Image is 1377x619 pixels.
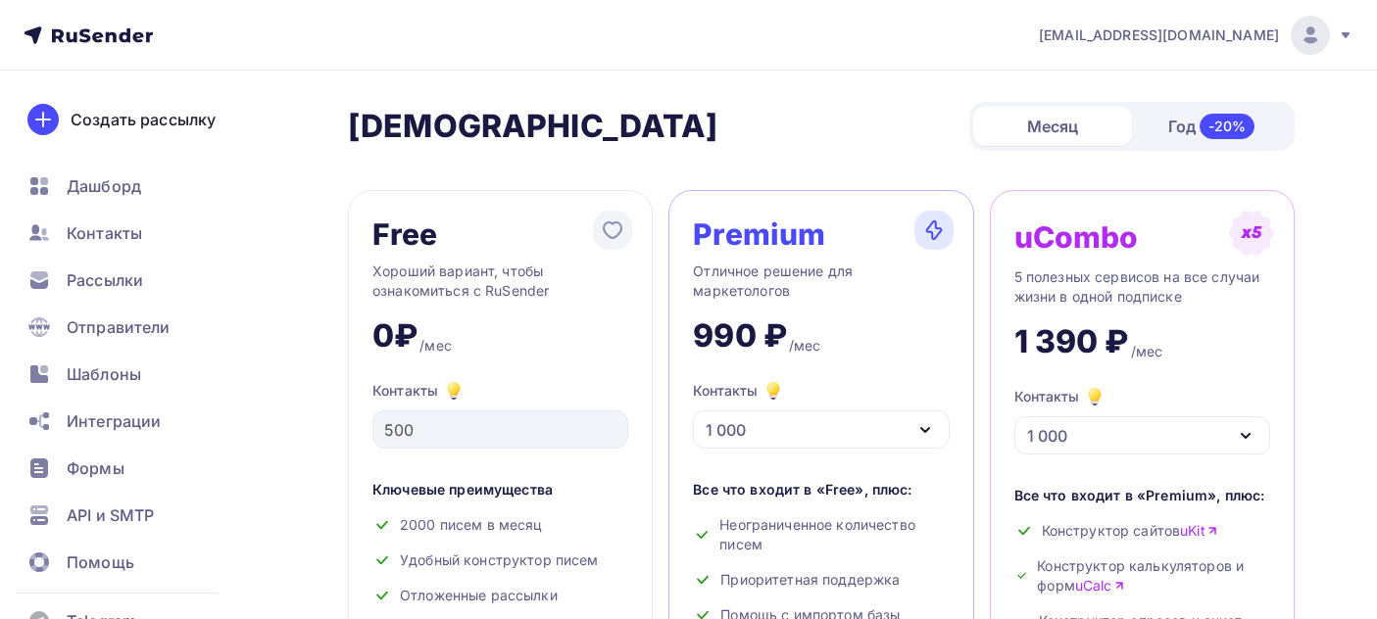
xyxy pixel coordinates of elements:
div: Контакты [1014,385,1107,408]
div: 2000 писем в месяц [372,515,628,535]
a: uKit [1180,521,1218,541]
a: Рассылки [16,261,249,300]
div: 1 000 [1027,424,1067,448]
div: Приоритетная поддержка [693,570,949,590]
a: Дашборд [16,167,249,206]
div: 1 390 ₽ [1014,322,1129,361]
div: Неограниченное количество писем [693,515,949,554]
a: Отправители [16,308,249,347]
span: Конструктор сайтов [1042,521,1218,541]
div: 990 ₽ [693,316,787,356]
a: Формы [16,449,249,488]
div: Хороший вариант, чтобы ознакомиться с RuSender [372,262,628,301]
a: uCalc [1075,576,1125,595]
div: Контакты [693,379,785,403]
span: Отправители [67,315,171,339]
div: Все что входит в «Premium», плюс: [1014,486,1270,505]
span: Конструктор калькуляторов и форм [1037,556,1270,595]
div: Отложенные рассылки [372,586,628,605]
div: Отличное решение для маркетологов [693,262,949,301]
div: 1 000 [706,418,746,442]
span: Шаблоны [67,362,141,386]
span: [EMAIL_ADDRESS][DOMAIN_NAME] [1039,25,1279,45]
div: Все что входит в «Free», плюс: [693,480,949,500]
div: Ключевые преимущества [372,480,628,500]
div: Контакты [372,379,628,403]
div: /мес [789,336,821,356]
div: Месяц [973,107,1132,146]
div: Создать рассылку [71,108,216,131]
div: Free [372,218,438,250]
div: /мес [1131,342,1163,361]
span: API и SMTP [67,503,154,527]
button: Контакты 1 000 [1014,385,1270,454]
h2: [DEMOGRAPHIC_DATA] [348,107,718,146]
div: /мес [419,336,452,356]
button: Контакты 1 000 [693,379,949,449]
div: 0₽ [372,316,418,356]
span: Рассылки [67,268,143,292]
div: 5 полезных сервисов на все случаи жизни в одной подписке [1014,267,1270,307]
span: Интеграции [67,409,161,433]
span: Формы [67,456,124,480]
a: Контакты [16,214,249,253]
div: uCombo [1014,221,1139,253]
a: Шаблоны [16,355,249,394]
a: [EMAIL_ADDRESS][DOMAIN_NAME] [1039,16,1353,55]
span: Помощь [67,550,134,574]
div: Удобный конструктор писем [372,550,628,570]
div: Год [1132,106,1291,147]
span: Дашборд [67,174,141,198]
div: Premium [693,218,825,250]
div: -20% [1200,114,1255,139]
span: Контакты [67,221,142,245]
